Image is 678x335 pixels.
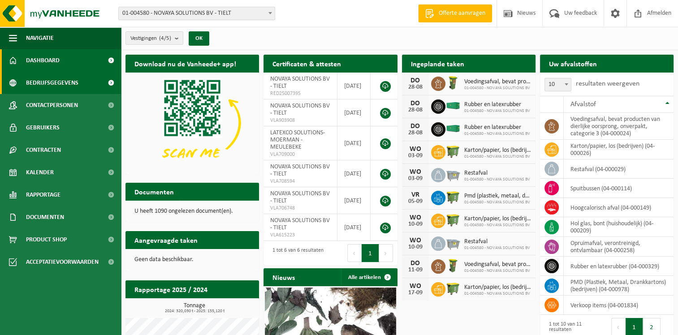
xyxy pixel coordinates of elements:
[337,126,371,160] td: [DATE]
[26,251,99,273] span: Acceptatievoorwaarden
[564,140,674,159] td: karton/papier, los (bedrijven) (04-000026)
[464,261,531,268] span: Voedingsafval, bevat producten van dierlijke oorsprong, onverpakt, categorie 3
[406,244,424,250] div: 10-09
[26,161,54,184] span: Kalender
[564,257,674,276] td: rubber en latexrubber (04-000329)
[564,217,674,237] td: hol glas, bont (huishoudelijk) (04-000209)
[270,117,330,124] span: VLA903908
[270,217,330,231] span: NOVAYA SOLUTIONS BV - TIELT
[406,123,424,130] div: DO
[402,55,473,72] h2: Ingeplande taken
[464,108,530,114] span: 01-004580 - NOVAYA SOLUTIONS BV
[406,130,424,136] div: 28-08
[134,208,250,215] p: U heeft 1090 ongelezen document(en).
[564,296,674,315] td: verkoop items (04-001834)
[445,144,461,159] img: WB-1100-HPE-GN-50
[263,55,350,72] h2: Certificaten & attesten
[270,190,330,204] span: NOVAYA SOLUTIONS BV - TIELT
[130,303,259,314] h3: Tonnage
[406,214,424,221] div: WO
[406,221,424,228] div: 10-09
[464,284,531,291] span: Karton/papier, los (bedrijven)
[159,35,171,41] count: (4/5)
[445,189,461,205] img: WB-1100-HPE-GN-50
[564,198,674,217] td: hoogcalorisch afval (04-000149)
[445,212,461,228] img: WB-1100-HPE-GN-50
[406,260,424,267] div: DO
[26,184,60,206] span: Rapportage
[464,101,530,108] span: Rubber en latexrubber
[406,237,424,244] div: WO
[270,151,330,158] span: VLA709000
[270,129,325,150] span: LATEXCO SOLUTIONS-MOERMAN - MEULEBEKE
[464,154,531,159] span: 01-004580 - NOVAYA SOLUTIONS BV
[270,103,330,116] span: NOVAYA SOLUTIONS BV - TIELT
[445,258,461,273] img: WB-0060-HPE-GN-50
[545,78,571,91] span: 10
[406,198,424,205] div: 05-09
[445,75,461,90] img: WB-0060-HPE-GN-50
[464,193,531,200] span: Pmd (plastiek, metaal, drankkartons) (bedrijven)
[347,244,362,262] button: Previous
[406,153,424,159] div: 03-09
[464,170,530,177] span: Restafval
[576,80,639,87] label: resultaten weergeven
[464,78,531,86] span: Voedingsafval, bevat producten van dierlijke oorsprong, onverpakt, categorie 3
[406,77,424,84] div: DO
[406,191,424,198] div: VR
[379,244,393,262] button: Next
[406,176,424,182] div: 03-09
[464,268,531,274] span: 01-004580 - NOVAYA SOLUTIONS BV
[125,231,207,249] h2: Aangevraagde taken
[464,177,530,182] span: 01-004580 - NOVAYA SOLUTIONS BV
[445,125,461,133] img: HK-XC-40-GN-00
[130,309,259,314] span: 2024: 320,030 t - 2025: 155,120 t
[464,124,530,131] span: Rubber en latexrubber
[118,7,275,20] span: 01-004580 - NOVAYA SOLUTIONS BV - TIELT
[445,167,461,182] img: WB-2500-GAL-GY-01
[270,76,330,90] span: NOVAYA SOLUTIONS BV - TIELT
[464,238,530,245] span: Restafval
[125,183,183,200] h2: Documenten
[270,163,330,177] span: NOVAYA SOLUTIONS BV - TIELT
[26,139,61,161] span: Contracten
[119,7,275,20] span: 01-004580 - NOVAYA SOLUTIONS BV - TIELT
[464,200,531,205] span: 01-004580 - NOVAYA SOLUTIONS BV
[570,101,596,108] span: Afvalstof
[337,73,371,99] td: [DATE]
[445,235,461,250] img: WB-2500-GAL-GY-01
[418,4,492,22] a: Offerte aanvragen
[406,146,424,153] div: WO
[544,78,571,91] span: 10
[464,223,531,228] span: 01-004580 - NOVAYA SOLUTIONS BV
[436,9,488,18] span: Offerte aanvragen
[564,113,674,140] td: voedingsafval, bevat producten van dierlijke oorsprong, onverpakt, categorie 3 (04-000024)
[26,228,67,251] span: Product Shop
[464,245,530,251] span: 01-004580 - NOVAYA SOLUTIONS BV
[406,84,424,90] div: 28-08
[337,187,371,214] td: [DATE]
[189,31,209,46] button: OK
[125,31,183,45] button: Vestigingen(4/5)
[464,291,531,296] span: 01-004580 - NOVAYA SOLUTIONS BV
[270,90,330,97] span: RED25007395
[130,32,171,45] span: Vestigingen
[564,237,674,257] td: opruimafval, verontreinigd, ontvlambaar (04-000258)
[125,55,245,72] h2: Download nu de Vanheede+ app!
[362,244,379,262] button: 1
[464,131,530,137] span: 01-004580 - NOVAYA SOLUTIONS BV
[540,55,606,72] h2: Uw afvalstoffen
[270,205,330,212] span: VLA706748
[406,290,424,296] div: 17-09
[134,257,250,263] p: Geen data beschikbaar.
[445,102,461,110] img: HK-XC-40-GN-00
[270,232,330,239] span: VLA615223
[263,268,304,286] h2: Nieuws
[125,73,259,173] img: Download de VHEPlus App
[564,159,674,179] td: restafval (04-000029)
[26,27,54,49] span: Navigatie
[464,215,531,223] span: Karton/papier, los (bedrijven)
[270,178,330,185] span: VLA708594
[26,116,60,139] span: Gebruikers
[125,280,216,298] h2: Rapportage 2025 / 2024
